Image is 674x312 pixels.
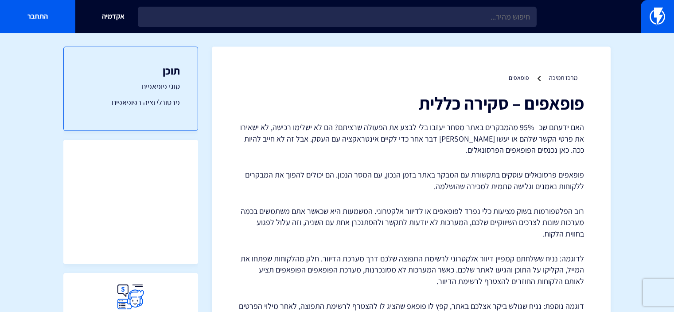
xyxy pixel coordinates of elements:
[238,253,584,287] p: לדוגמה: נניח ששלחתם קמפיין דיוור אלקטרוני לרשימת התפוצה שלכם דרך מערכת הדיוור. חלק מהלקוחות שפתחו...
[238,93,584,113] h1: פופאפים – סקירה כללית
[82,81,180,92] a: סוגי פופאפים
[238,122,584,156] p: האם ידעתם שכ- 95% מהמבקרים באתר מסחר יעזבו בלי לבצע את הפעולה שרציתם? הם לא ישלימו רכישה, לא ישאי...
[238,169,584,192] p: פופאפים פרסונאלים עוסקים בתקשורת עם המבקר באתר בזמן הנכון, עם המסר הנכון. הם יכולים להפוך את המבק...
[82,65,180,76] h3: תוכן
[138,7,537,27] input: חיפוש מהיר...
[82,97,180,108] a: פרסונליזציה בפופאפים
[238,205,584,240] p: רוב הפלטפורמות בשוק מציעות כלי נפרד לפופאפים או לדיוור אלקטרוני. המשמעות היא שכאשר אתם משתמשים בכ...
[549,74,577,82] a: מרכז תמיכה
[509,74,529,82] a: פופאפים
